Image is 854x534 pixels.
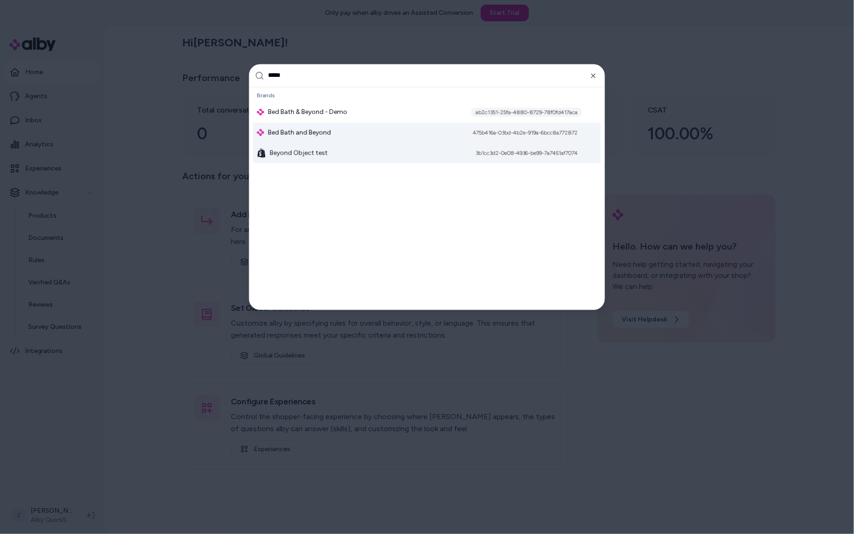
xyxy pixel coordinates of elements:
img: alby Logo [257,108,264,116]
div: Brands [253,89,601,102]
div: Suggestions [249,87,605,309]
span: Bed Bath and Beyond [268,128,331,137]
div: 475b416a-03bd-4b2e-919a-6bcc8a772872 [468,128,582,137]
div: 3b1cc3d2-0e08-4936-be99-7a7451af7074 [471,148,582,157]
span: Bed Bath & Beyond - Demo [268,107,347,117]
img: alby Logo [257,129,264,136]
div: ab2c1351-25fa-4880-8729-78f0fd417aca [471,107,582,117]
span: Beyond Object test [270,148,328,157]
